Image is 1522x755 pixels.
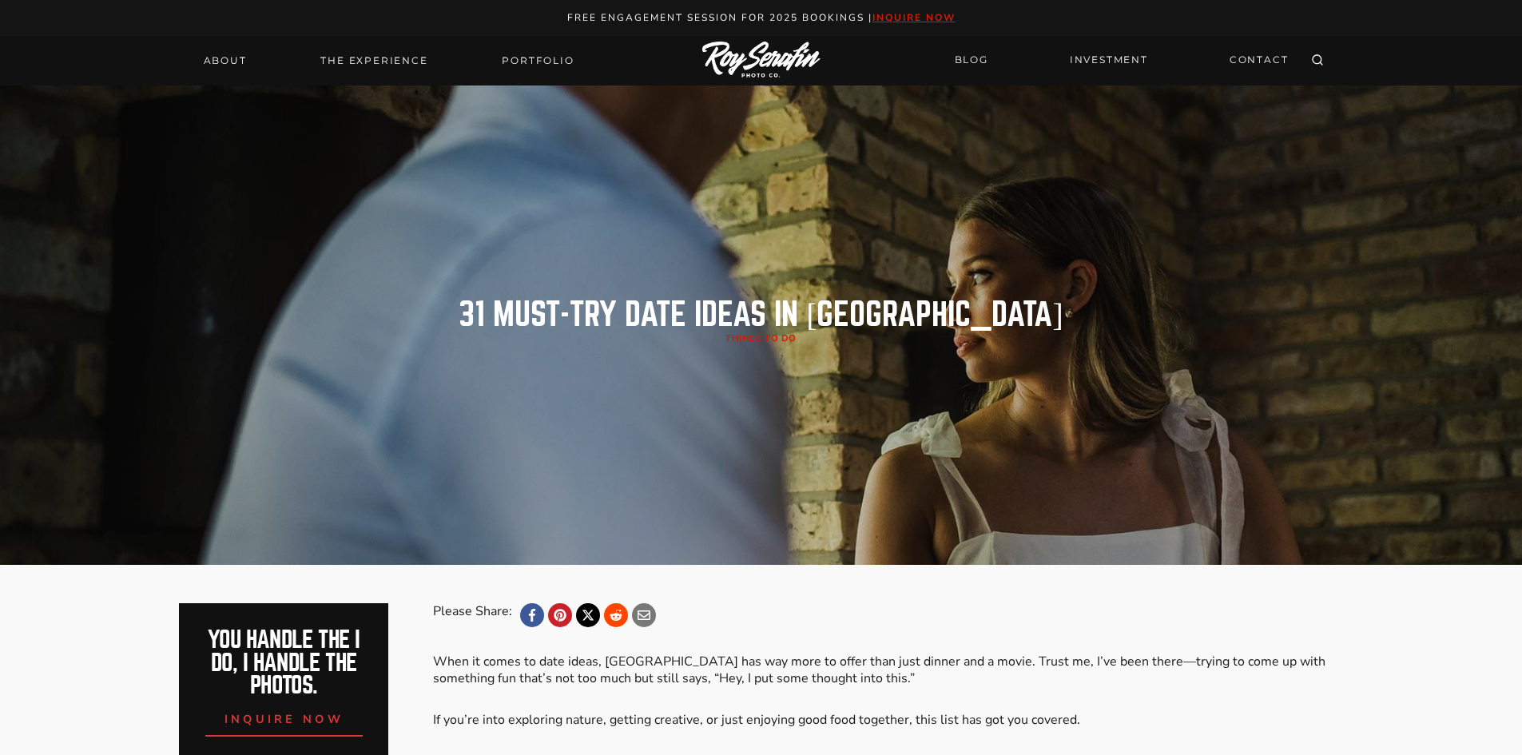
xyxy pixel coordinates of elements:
button: View Search Form [1306,50,1329,72]
a: Pinterest [548,603,572,627]
a: INVESTMENT [1060,46,1158,74]
nav: Primary Navigation [194,50,584,72]
div: Please Share: [433,603,512,627]
p: When it comes to date ideas, [GEOGRAPHIC_DATA] has way more to offer than just dinner and a movie... [433,654,1342,687]
a: Facebook [520,603,544,627]
a: X [576,603,600,627]
a: THE EXPERIENCE [311,50,437,72]
img: Logo of Roy Serafin Photo Co., featuring stylized text in white on a light background, representi... [702,42,821,79]
a: inquire now [872,11,956,24]
a: CONTACT [1220,46,1298,74]
a: Reddit [604,603,628,627]
nav: Secondary Navigation [945,46,1298,74]
a: BLOG [945,46,998,74]
a: Things to Do [725,332,797,344]
a: inquire now [205,697,364,737]
h2: You handle the i do, I handle the photos. [197,629,372,697]
p: If you’re into exploring nature, getting creative, or just enjoying good food together, this list... [433,712,1342,729]
p: Free engagement session for 2025 Bookings | [18,10,1505,26]
a: Portfolio [492,50,583,72]
span: inquire now [225,711,344,727]
a: About [194,50,256,72]
h1: 31 MUST-TRY Date Ideas in [GEOGRAPHIC_DATA] [459,299,1063,331]
a: Email [632,603,656,627]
